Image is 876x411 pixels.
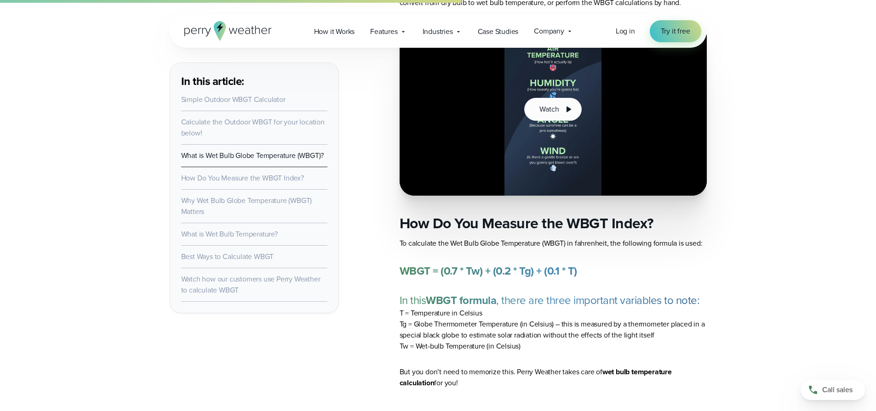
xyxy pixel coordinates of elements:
[400,366,672,388] strong: wet bulb temperature calculation
[400,319,707,341] li: Tg = Globe Thermometer Temperature (in Celsius) – this is measured by a thermometer placed in a s...
[181,274,321,295] a: Watch how our customers use Perry Weather to calculate WBGT
[400,293,707,308] p: In this , there are three important variables to note:
[534,26,564,37] span: Company
[181,251,274,262] a: Best Ways to Calculate WBGT
[524,98,581,121] button: Watch
[423,26,453,37] span: Industries
[181,74,327,89] h3: In this article:
[400,341,707,352] li: Tw = Wet-bulb Temperature (in Celsius)
[616,26,635,36] span: Log in
[306,22,363,41] a: How it Works
[400,308,707,319] li: T = Temperature in Celsius
[801,380,865,400] a: Call sales
[181,117,325,138] a: Calculate the Outdoor WBGT for your location below!
[822,384,853,395] span: Call sales
[470,22,527,41] a: Case Studies
[650,20,701,42] a: Try it free
[181,229,278,239] a: What is Wet Bulb Temperature?
[539,104,559,115] span: Watch
[400,263,577,279] strong: WBGT = (0.7 * Tw) + (0.2 * Tg) + (0.1 * T)
[181,94,286,105] a: Simple Outdoor WBGT Calculator
[426,292,496,309] strong: WBGT formula
[400,238,707,249] p: To calculate the Wet Bulb Globe Temperature (WBGT) in fahrenheit, the following formula is used:
[400,214,707,232] h2: How Do You Measure the WBGT Index?
[616,26,635,37] a: Log in
[181,173,304,183] a: How Do You Measure the WBGT Index?
[370,26,397,37] span: Features
[478,26,519,37] span: Case Studies
[181,150,324,161] a: What is Wet Bulb Globe Temperature (WBGT)?
[661,26,690,37] span: Try it free
[181,195,312,217] a: Why Wet Bulb Globe Temperature (WBGT) Matters
[400,366,707,388] p: But you don’t need to memorize this. Perry Weather takes care of for you!
[314,26,355,37] span: How it Works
